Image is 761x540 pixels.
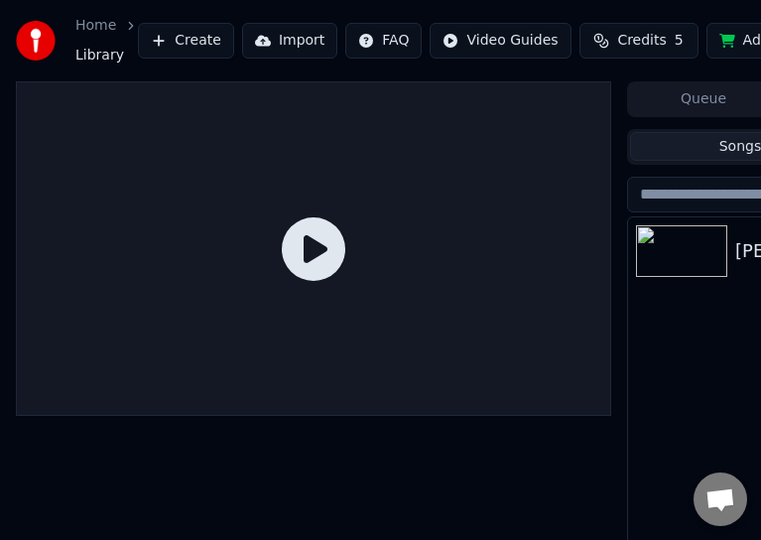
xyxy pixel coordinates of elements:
button: Create [138,23,234,59]
button: Credits5 [579,23,698,59]
span: 5 [675,31,684,51]
nav: breadcrumb [75,16,138,66]
button: Import [242,23,337,59]
div: Open chat [694,472,747,526]
a: Home [75,16,116,36]
img: youka [16,21,56,61]
button: FAQ [345,23,422,59]
span: Library [75,46,124,66]
button: Video Guides [430,23,571,59]
span: Credits [617,31,666,51]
